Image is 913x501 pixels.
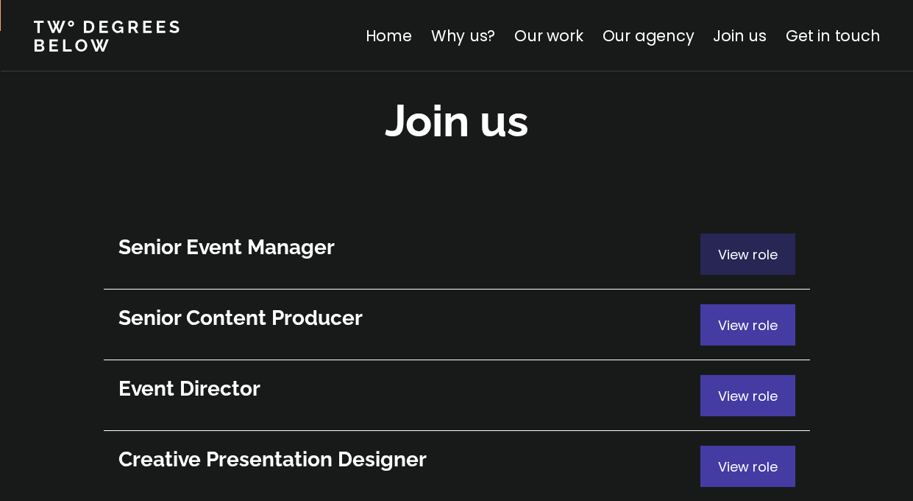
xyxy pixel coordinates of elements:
[718,458,778,476] span: View role
[718,387,778,405] span: View role
[514,25,583,46] a: Our work
[104,290,810,360] a: View role
[718,245,778,264] span: View role
[104,219,810,290] a: View role
[118,304,700,332] h3: Senior Content Producer
[365,25,411,46] a: Home
[430,25,495,46] a: Why us?
[118,234,700,262] h3: Senior Event Manager
[718,316,778,334] span: View role
[104,360,810,431] a: View role
[602,25,694,46] a: Our agency
[786,25,880,46] a: Get in touch
[118,446,700,474] h3: Creative Presentation Designer
[385,91,529,151] h2: Join us
[713,25,767,46] a: Join us
[118,375,700,403] h3: Event Director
